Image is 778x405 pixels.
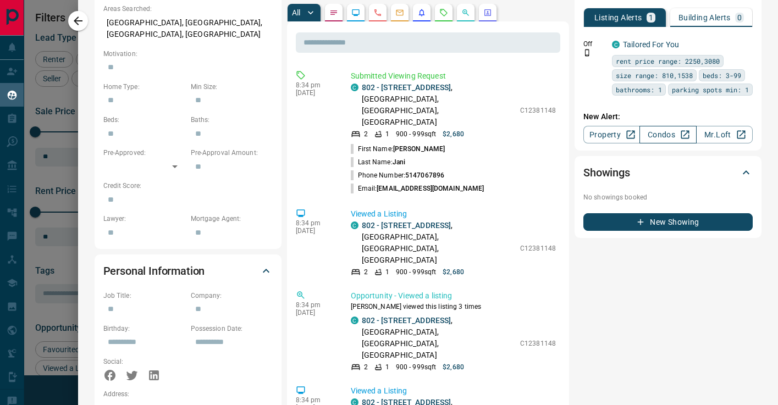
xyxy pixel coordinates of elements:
p: Off [583,39,605,49]
button: New Showing [583,213,753,231]
span: bathrooms: 1 [616,84,662,95]
a: 802 - [STREET_ADDRESS] [362,316,451,325]
p: 8:34 pm [296,301,334,309]
p: 900 - 999 sqft [396,267,436,277]
p: 2 [364,362,368,372]
svg: Opportunities [461,8,470,17]
p: [PERSON_NAME] viewed this listing 3 times [351,302,556,312]
p: Social: [103,357,185,367]
p: Motivation: [103,49,273,59]
p: 1 [385,362,389,372]
p: 2 [364,129,368,139]
p: Submitted Viewing Request [351,70,556,82]
div: condos.ca [351,221,358,229]
p: Possession Date: [191,324,273,334]
a: 802 - [STREET_ADDRESS] [362,221,451,230]
a: Property [583,126,640,143]
p: , [GEOGRAPHIC_DATA], [GEOGRAPHIC_DATA], [GEOGRAPHIC_DATA] [362,82,515,128]
p: 1 [649,14,653,21]
p: Building Alerts [678,14,731,21]
p: Pre-Approved: [103,148,185,158]
p: Email: [351,184,484,193]
a: Tailored For You [623,40,679,49]
p: , [GEOGRAPHIC_DATA], [GEOGRAPHIC_DATA], [GEOGRAPHIC_DATA] [362,220,515,266]
p: [GEOGRAPHIC_DATA], [GEOGRAPHIC_DATA], [GEOGRAPHIC_DATA], [GEOGRAPHIC_DATA] [103,14,273,43]
p: [DATE] [296,227,334,235]
p: Baths: [191,115,273,125]
p: Beds: [103,115,185,125]
span: beds: 3-99 [703,70,741,81]
a: Condos [639,126,696,143]
a: Mr.Loft [696,126,753,143]
p: 2 [364,267,368,277]
p: First Name: [351,144,445,154]
p: 1 [385,129,389,139]
p: C12381148 [520,339,556,348]
p: [DATE] [296,309,334,317]
p: C12381148 [520,106,556,115]
p: Min Size: [191,82,273,92]
p: $2,680 [443,267,464,277]
p: Areas Searched: [103,4,273,14]
p: Last Name: [351,157,406,167]
p: Job Title: [103,291,185,301]
p: Credit Score: [103,181,273,191]
a: 802 - [STREET_ADDRESS] [362,83,451,92]
svg: Lead Browsing Activity [351,8,360,17]
p: , [GEOGRAPHIC_DATA], [GEOGRAPHIC_DATA], [GEOGRAPHIC_DATA] [362,315,515,361]
p: Phone Number: [351,170,445,180]
span: [EMAIL_ADDRESS][DOMAIN_NAME] [377,185,484,192]
div: Showings [583,159,753,186]
h2: Personal Information [103,262,205,280]
p: Opportunity - Viewed a listing [351,290,556,302]
svg: Push Notification Only [583,49,591,57]
div: Personal Information [103,258,273,284]
p: Home Type: [103,82,185,92]
svg: Calls [373,8,382,17]
p: 900 - 999 sqft [396,129,436,139]
p: New Alert: [583,111,753,123]
span: rent price range: 2250,3080 [616,56,720,66]
p: C12381148 [520,243,556,253]
span: [PERSON_NAME] [393,145,445,153]
p: Birthday: [103,324,185,334]
svg: Listing Alerts [417,8,426,17]
span: parking spots min: 1 [672,84,749,95]
p: Viewed a Listing [351,208,556,220]
div: condos.ca [612,41,620,48]
p: 8:34 pm [296,81,334,89]
p: 0 [737,14,742,21]
div: condos.ca [351,84,358,91]
svg: Agent Actions [483,8,492,17]
p: All [292,9,301,16]
svg: Requests [439,8,448,17]
p: $2,680 [443,129,464,139]
svg: Notes [329,8,338,17]
p: Lawyer: [103,214,185,224]
p: $2,680 [443,362,464,372]
p: 1 [385,267,389,277]
p: Mortgage Agent: [191,214,273,224]
p: Company: [191,291,273,301]
span: 5147067896 [405,171,444,179]
p: Listing Alerts [594,14,642,21]
div: condos.ca [351,317,358,324]
p: Viewed a Listing [351,385,556,397]
svg: Emails [395,8,404,17]
p: Pre-Approval Amount: [191,148,273,158]
p: No showings booked [583,192,753,202]
h2: Showings [583,164,630,181]
p: Address: [103,389,273,399]
p: 8:34 pm [296,396,334,404]
p: 900 - 999 sqft [396,362,436,372]
p: 8:34 pm [296,219,334,227]
span: size range: 810,1538 [616,70,693,81]
p: [DATE] [296,89,334,97]
span: Jani [393,158,405,166]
